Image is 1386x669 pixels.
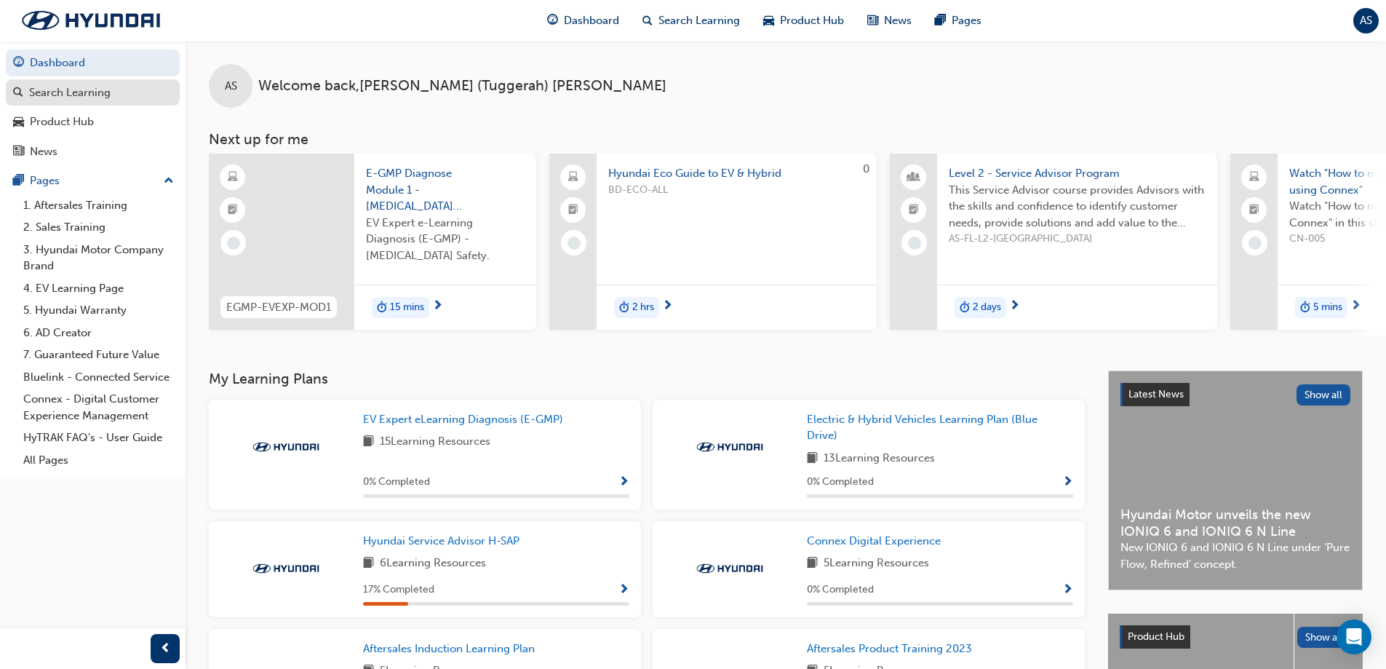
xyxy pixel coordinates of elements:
img: Trak [246,561,326,576]
span: up-icon [164,172,174,191]
a: 3. Hyundai Motor Company Brand [17,239,180,277]
span: news-icon [13,146,24,159]
span: duration-icon [1300,298,1310,317]
span: Level 2 - Service Advisor Program [949,165,1206,182]
span: 6 Learning Resources [380,555,486,573]
span: booktick-icon [568,201,578,220]
span: next-icon [662,300,673,313]
span: Latest News [1128,388,1184,400]
span: search-icon [13,87,23,100]
span: 2 hrs [632,299,654,316]
a: Trak [7,5,175,36]
button: Pages [6,167,180,194]
span: car-icon [763,12,774,30]
span: car-icon [13,116,24,129]
a: Hyundai Service Advisor H-SAP [363,533,525,550]
span: Hyundai Service Advisor H-SAP [363,534,519,547]
a: Aftersales Induction Learning Plan [363,641,541,657]
button: AS [1353,8,1379,33]
a: Aftersales Product Training 2023 [807,641,978,657]
span: book-icon [807,450,818,468]
span: next-icon [432,300,443,313]
span: booktick-icon [228,201,238,220]
a: news-iconNews [856,6,923,36]
span: 0 % Completed [363,474,430,491]
button: Show Progress [1062,473,1073,491]
span: E-GMP Diagnose Module 1 - [MEDICAL_DATA] Safety [366,165,525,215]
span: learningRecordVerb_NONE-icon [227,237,240,250]
span: learningRecordVerb_NONE-icon [567,237,581,250]
div: Product Hub [30,114,94,130]
a: EV Expert eLearning Diagnosis (E-GMP) [363,411,569,428]
span: Search Learning [658,12,740,29]
span: 5 mins [1313,299,1342,316]
span: book-icon [363,555,374,573]
span: New IONIQ 6 and IONIQ 6 N Line under ‘Pure Flow, Refined’ concept. [1120,539,1350,572]
span: 0 [863,162,869,175]
span: EGMP-EVEXP-MOD1 [226,299,331,316]
span: learningRecordVerb_NONE-icon [1248,237,1262,250]
h3: My Learning Plans [209,371,1085,387]
button: Show all [1297,627,1352,648]
span: next-icon [1009,300,1020,313]
span: Product Hub [1128,630,1184,643]
span: Aftersales Induction Learning Plan [363,642,535,655]
a: Electric & Hybrid Vehicles Learning Plan (Blue Drive) [807,411,1073,444]
div: News [30,143,57,160]
a: 1. Aftersales Training [17,194,180,217]
span: Electric & Hybrid Vehicles Learning Plan (Blue Drive) [807,413,1037,443]
span: EV Expert eLearning Diagnosis (E-GMP) [363,413,563,426]
span: Dashboard [564,12,619,29]
button: Show Progress [1062,581,1073,599]
a: search-iconSearch Learning [631,6,752,36]
span: pages-icon [935,12,946,30]
button: DashboardSearch LearningProduct HubNews [6,47,180,167]
span: 13 Learning Resources [824,450,935,468]
span: Show Progress [1062,476,1073,489]
a: Latest NewsShow allHyundai Motor unveils the new IONIQ 6 and IONIQ 6 N LineNew IONIQ 6 and IONIQ ... [1108,371,1363,590]
span: book-icon [807,555,818,573]
span: 2 days [973,299,1001,316]
a: Search Learning [6,79,180,106]
span: duration-icon [377,298,387,317]
a: pages-iconPages [923,6,993,36]
a: All Pages [17,449,180,472]
span: next-icon [1350,300,1361,313]
a: 7. Guaranteed Future Value [17,344,180,366]
a: car-iconProduct Hub [752,6,856,36]
button: Show all [1297,384,1351,405]
a: 4. EV Learning Page [17,277,180,300]
a: Latest NewsShow all [1120,383,1350,406]
span: 0 % Completed [807,582,874,598]
span: prev-icon [160,640,171,658]
img: Trak [690,440,770,454]
span: Hyundai Motor unveils the new IONIQ 6 and IONIQ 6 N Line [1120,507,1350,539]
span: booktick-icon [1249,201,1259,220]
span: AS [225,78,237,95]
span: Product Hub [780,12,844,29]
a: guage-iconDashboard [535,6,631,36]
span: AS [1360,12,1372,29]
span: Aftersales Product Training 2023 [807,642,972,655]
span: 15 Learning Resources [380,433,490,451]
span: Show Progress [618,584,629,597]
a: Dashboard [6,50,180,76]
span: duration-icon [960,298,970,317]
span: news-icon [867,12,878,30]
span: duration-icon [619,298,629,317]
span: EV Expert e-Learning Diagnosis (E-GMP) - [MEDICAL_DATA] Safety. [366,215,525,264]
span: search-icon [642,12,653,30]
a: News [6,138,180,165]
a: HyTRAK FAQ's - User Guide [17,427,180,449]
span: Show Progress [1062,584,1073,597]
img: Trak [246,440,326,454]
span: booktick-icon [909,201,919,220]
a: Connex Digital Experience [807,533,947,550]
a: 2. Sales Training [17,216,180,239]
span: Pages [952,12,981,29]
h3: Next up for me [186,131,1386,148]
a: 0Hyundai Eco Guide to EV & HybridBD-ECO-ALLduration-icon2 hrs [549,154,877,330]
a: EGMP-EVEXP-MOD1E-GMP Diagnose Module 1 - [MEDICAL_DATA] SafetyEV Expert e-Learning Diagnosis (E-G... [209,154,536,330]
div: Search Learning [29,84,111,101]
